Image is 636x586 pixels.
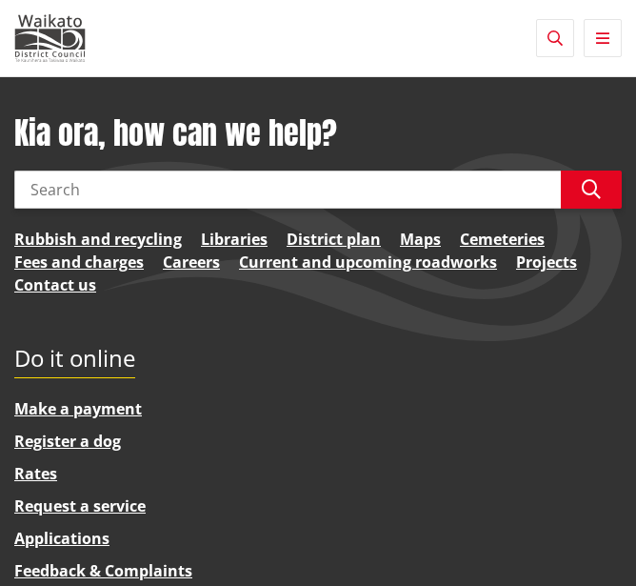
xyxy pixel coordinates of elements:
a: Register a dog [14,431,121,452]
a: Rates [14,463,57,484]
a: Careers [163,251,220,273]
img: Waikato District Council - Te Kaunihera aa Takiwaa o Waikato [14,14,86,62]
h2: Do it online [14,345,135,378]
a: Request a service [14,495,146,516]
input: Search input [14,171,561,209]
a: Contact us [14,273,96,296]
a: Fees and charges [14,251,144,273]
a: Make a payment [14,398,142,419]
a: Rubbish and recycling [14,228,182,251]
a: Libraries [201,228,268,251]
a: Cemeteries [460,228,545,251]
a: Current and upcoming roadworks [239,251,497,273]
a: Projects [516,251,577,273]
h1: Kia ora, how can we help? [14,115,622,152]
a: Maps [400,228,441,251]
a: Feedback & Complaints [14,560,192,581]
a: Applications [14,528,109,549]
a: District plan [287,228,381,251]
